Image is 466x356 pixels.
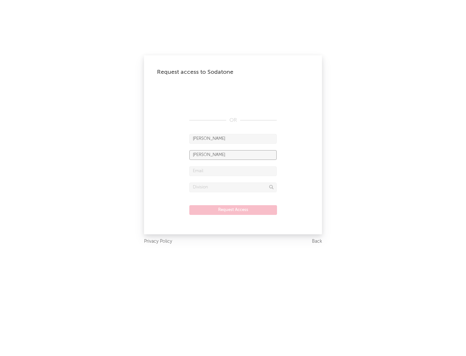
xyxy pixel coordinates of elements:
[157,68,309,76] div: Request access to Sodatone
[189,150,277,160] input: Last Name
[312,238,322,246] a: Back
[144,238,172,246] a: Privacy Policy
[189,117,277,124] div: OR
[189,183,277,192] input: Division
[189,205,277,215] button: Request Access
[189,134,277,144] input: First Name
[189,166,277,176] input: Email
